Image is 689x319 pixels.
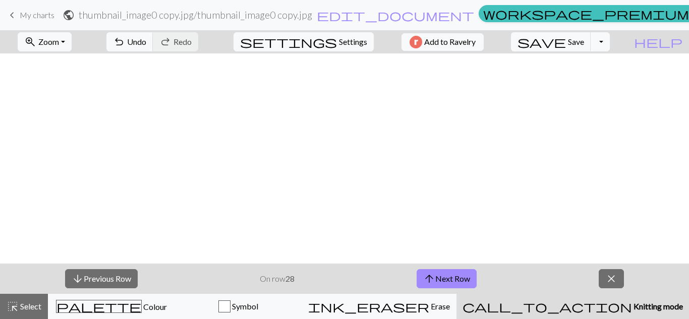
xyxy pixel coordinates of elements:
[568,37,584,46] span: Save
[7,299,19,313] span: highlight_alt
[424,36,476,48] span: Add to Ravelry
[38,37,59,46] span: Zoom
[417,269,477,288] button: Next Row
[285,274,295,283] strong: 28
[106,32,153,51] button: Undo
[231,301,258,311] span: Symbol
[79,9,312,21] h2: thumbnail_image0 copy.jpg / thumbnail_image0 copy.jpg
[423,272,435,286] span: arrow_upward
[511,32,591,51] button: Save
[308,299,429,313] span: ink_eraser
[410,36,422,48] img: Ravelry
[72,272,84,286] span: arrow_downward
[302,294,456,319] button: Erase
[127,37,146,46] span: Undo
[456,294,689,319] button: Knitting mode
[240,36,337,48] i: Settings
[142,302,167,311] span: Colour
[632,301,683,311] span: Knitting mode
[339,36,367,48] span: Settings
[24,35,36,49] span: zoom_in
[605,272,617,286] span: close
[63,8,75,22] span: public
[401,33,484,51] button: Add to Ravelry
[48,294,175,319] button: Colour
[175,294,302,319] button: Symbol
[18,32,72,51] button: Zoom
[634,35,682,49] span: help
[463,299,632,313] span: call_to_action
[483,7,689,21] span: workspace_premium
[518,35,566,49] span: save
[234,32,374,51] button: SettingsSettings
[260,273,295,285] p: On row
[113,35,125,49] span: undo
[65,269,138,288] button: Previous Row
[20,10,54,20] span: My charts
[19,301,41,311] span: Select
[429,301,450,311] span: Erase
[6,7,54,24] a: My charts
[317,8,474,22] span: edit_document
[56,299,141,313] span: palette
[6,8,18,22] span: keyboard_arrow_left
[240,35,337,49] span: settings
